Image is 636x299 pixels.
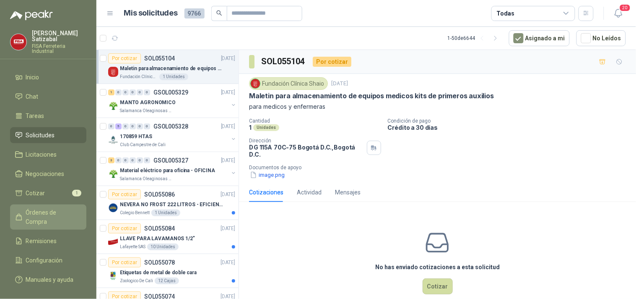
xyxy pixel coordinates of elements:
[10,272,86,288] a: Manuales y ayuda
[108,169,118,179] img: Company Logo
[10,185,86,201] a: Cotizar1
[120,133,152,141] p: 170859 HTAS
[619,4,631,12] span: 20
[335,188,361,197] div: Mensajes
[96,50,239,84] a: Por cotizarSOL055104[DATE] Company LogoMaletin para almacenamiento de equipos medicos kits de pri...
[10,252,86,268] a: Configuración
[26,208,78,226] span: Órdenes de Compra
[120,65,224,73] p: Maletin para almacenamiento de equipos medicos kits de primeros auxilios
[144,55,175,61] p: SOL055104
[10,127,86,143] a: Solicitudes
[147,244,179,250] div: 10 Unidades
[137,123,143,129] div: 0
[153,89,188,95] p: GSOL005329
[10,10,53,20] img: Logo peakr
[10,89,86,105] a: Chat
[448,31,502,45] div: 1 - 50 de 6644
[122,123,129,129] div: 0
[249,170,286,179] button: image.png
[120,73,158,80] p: Fundación Clínica Shaio
[120,269,197,277] p: Etiquetas de metal de doble cara
[155,278,179,284] div: 12 Cajas
[10,108,86,124] a: Tareas
[96,186,239,220] a: Por cotizarSOL055086[DATE] Company LogoNEVERA NO FROST 222 LITROS - EFICIENCIA ENERGETICA AColegi...
[26,73,39,82] span: Inicio
[313,57,351,67] div: Por cotizar
[26,275,74,284] span: Manuales y ayuda
[249,118,381,124] p: Cantidad
[249,77,328,90] div: Fundación Clínica Shaio
[115,123,122,129] div: 5
[10,166,86,182] a: Negociaciones
[120,167,215,175] p: Material eléctrico para oficina - OFICINA
[108,157,114,163] div: 3
[120,176,173,182] p: Salamanca Oleaginosas SAS
[26,92,39,101] span: Chat
[221,259,235,267] p: [DATE]
[331,80,348,88] p: [DATE]
[611,6,626,21] button: 20
[151,210,180,216] div: 1 Unidades
[249,92,494,100] p: Maletin para almacenamiento de equipos medicos kits de primeros auxilios
[26,169,65,178] span: Negociaciones
[96,254,239,288] a: Por cotizarSOL055078[DATE] Company LogoEtiquetas de metal de doble caraZoologico De Cali12 Cajas
[576,30,626,46] button: No Leídos
[159,73,188,80] div: 1 Unidades
[144,89,150,95] div: 0
[108,87,237,114] a: 1 0 0 0 0 0 GSOL005329[DATE] Company LogoMANTO AGRONOMICOSalamanca Oleaginosas SAS
[423,278,453,294] button: Cotizar
[130,157,136,163] div: 0
[115,157,122,163] div: 0
[221,89,235,97] p: [DATE]
[120,142,166,148] p: Club Campestre de Cali
[261,55,306,68] h3: SOL055104
[26,189,45,198] span: Cotizar
[108,89,114,95] div: 1
[221,123,235,131] p: [DATE]
[32,44,86,54] p: FISA Ferreteria Industrial
[130,89,136,95] div: 0
[120,244,145,250] p: Lafayette SAS
[96,220,239,254] a: Por cotizarSOL055084[DATE] Company LogoLLAVE PARA LAVAMANOS 1/2"Lafayette SAS10 Unidades
[26,236,57,246] span: Remisiones
[108,271,118,281] img: Company Logo
[249,165,633,170] p: Documentos de apoyo
[10,233,86,249] a: Remisiones
[249,102,626,111] p: para medicos y enfermeras
[130,123,136,129] div: 0
[509,30,570,46] button: Asignado a mi
[120,108,173,114] p: Salamanca Oleaginosas SAS
[137,89,143,95] div: 0
[221,157,235,165] p: [DATE]
[26,131,55,140] span: Solicitudes
[124,7,178,19] h1: Mis solicitudes
[221,225,235,233] p: [DATE]
[297,188,322,197] div: Actividad
[10,69,86,85] a: Inicio
[144,157,150,163] div: 0
[108,155,237,182] a: 3 0 0 0 0 0 GSOL005327[DATE] Company LogoMaterial eléctrico para oficina - OFICINASalamanca Oleag...
[120,210,150,216] p: Colegio Bennett
[26,150,57,159] span: Licitaciones
[184,8,205,18] span: 9766
[108,237,118,247] img: Company Logo
[388,124,633,131] p: Crédito a 30 días
[144,191,175,197] p: SOL055086
[108,203,118,213] img: Company Logo
[108,223,141,233] div: Por cotizar
[120,235,195,243] p: LLAVE PARA LAVAMANOS 1/2"
[249,124,252,131] p: 1
[26,256,63,265] span: Configuración
[216,10,222,16] span: search
[115,89,122,95] div: 0
[375,262,500,272] h3: No has enviado cotizaciones a esta solicitud
[120,278,153,284] p: Zoologico De Cali
[388,118,633,124] p: Condición de pago
[108,121,237,148] a: 0 5 0 0 0 0 GSOL005328[DATE] Company Logo170859 HTASClub Campestre de Cali
[122,89,129,95] div: 0
[144,123,150,129] div: 0
[120,99,176,107] p: MANTO AGRONOMICO
[251,79,260,88] img: Company Logo
[10,34,26,50] img: Company Logo
[108,135,118,145] img: Company Logo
